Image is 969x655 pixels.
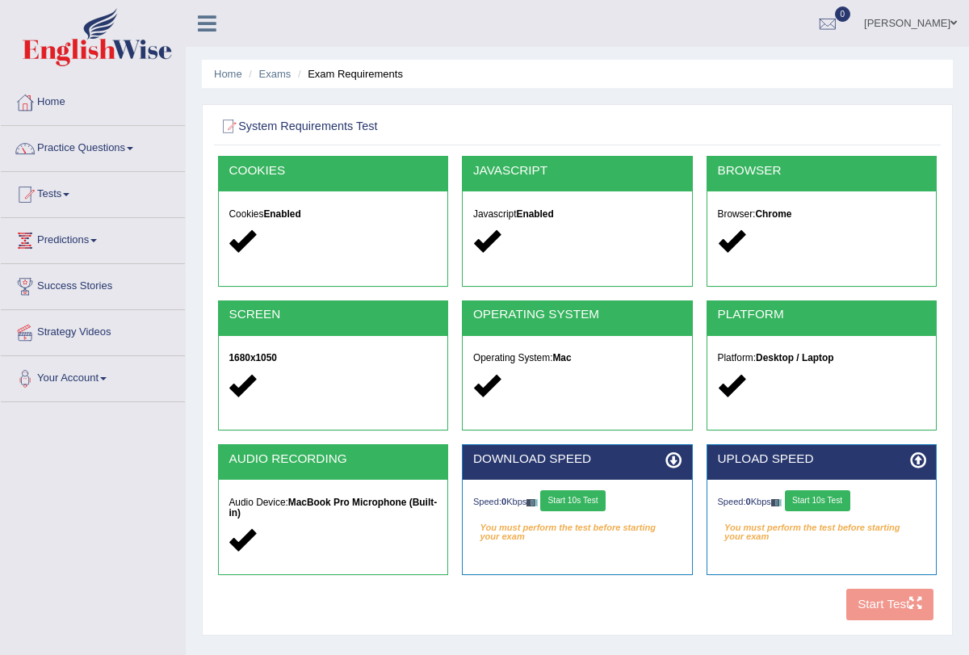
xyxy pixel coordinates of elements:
a: Practice Questions [1,126,185,166]
strong: Chrome [755,208,791,220]
h5: Audio Device: [229,498,437,519]
a: Predictions [1,218,185,258]
h2: BROWSER [718,164,926,178]
em: You must perform the test before starting your exam [718,519,926,540]
em: You must perform the test before starting your exam [473,519,682,540]
h2: AUDIO RECORDING [229,452,437,466]
h2: PLATFORM [718,308,926,321]
strong: Mac [552,352,571,363]
a: Success Stories [1,264,185,304]
h5: Javascript [473,209,682,220]
button: Start 10s Test [540,490,606,511]
h2: UPLOAD SPEED [718,452,926,466]
strong: Desktop / Laptop [756,352,833,363]
h2: DOWNLOAD SPEED [473,452,682,466]
span: 0 [835,6,851,22]
h2: SCREEN [229,308,437,321]
a: Tests [1,172,185,212]
a: Home [1,80,185,120]
div: Speed: Kbps [718,490,926,514]
strong: Enabled [517,208,554,220]
h5: Operating System: [473,353,682,363]
strong: 1680x1050 [229,352,277,363]
li: Exam Requirements [294,66,403,82]
img: ajax-loader-fb-connection.gif [526,499,538,506]
strong: MacBook Pro Microphone (Built-in) [229,497,437,519]
h5: Browser: [718,209,926,220]
button: Start 10s Test [785,490,850,511]
strong: 0 [501,497,506,506]
h2: System Requirements Test [218,116,664,137]
h2: JAVASCRIPT [473,164,682,178]
strong: 0 [746,497,751,506]
a: Your Account [1,356,185,397]
a: Exams [259,68,292,80]
h5: Platform: [718,353,926,363]
div: Speed: Kbps [473,490,682,514]
img: ajax-loader-fb-connection.gif [771,499,782,506]
h5: Cookies [229,209,437,220]
a: Home [214,68,242,80]
h2: COOKIES [229,164,437,178]
strong: Enabled [263,208,300,220]
a: Strategy Videos [1,310,185,351]
h2: OPERATING SYSTEM [473,308,682,321]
